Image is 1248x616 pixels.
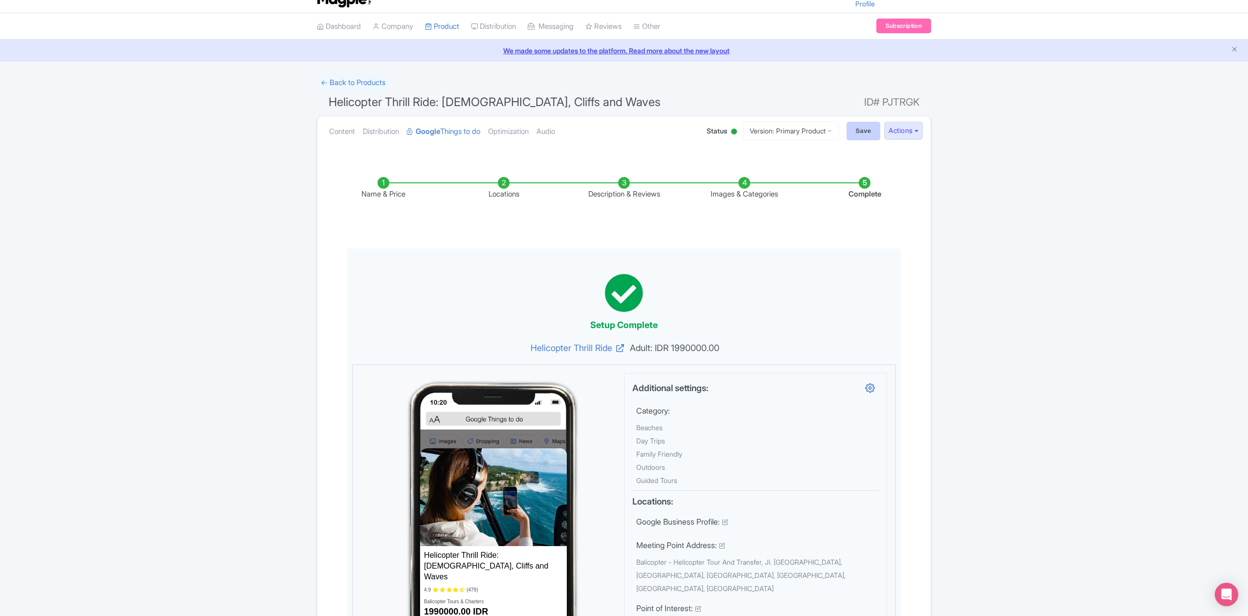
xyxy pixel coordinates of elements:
a: Distribution [471,13,516,40]
a: Subscription [876,19,931,33]
a: Version: Primary Product [743,121,839,140]
span: ID# PJTRGK [864,92,919,112]
li: Description & Reviews [564,177,684,200]
div: Balicopter Tours & Charters [424,598,484,605]
a: Other [633,13,660,40]
label: Meeting Point Address: [636,539,717,551]
span: Status [707,126,727,136]
a: Product [425,13,459,40]
span: Family Friendly [636,450,682,458]
strong: Google [416,126,440,137]
label: Google Business Profile: [636,516,720,528]
li: Locations [444,177,564,200]
div: (479) [467,586,478,594]
span: Adult: IDR 1990000.00 [624,341,886,354]
a: Distribution [363,116,399,147]
li: Name & Price [323,177,444,200]
label: Locations: [632,495,673,508]
a: Audio [536,116,555,147]
a: We made some updates to the platform. Read more about the new layout [6,45,1242,56]
a: Reviews [585,13,622,40]
span: Outdoors [636,463,665,471]
a: GoogleThings to do [407,116,480,147]
div: Active [729,125,739,140]
a: Helicopter Thrill Ride [362,341,624,354]
a: Messaging [528,13,574,40]
label: Additional settings: [632,381,709,396]
li: Complete [804,177,925,200]
span: Day Trips [636,437,665,445]
input: Save [847,122,881,140]
label: Point of Interest: [636,602,693,614]
span: Guided Tours [636,476,677,484]
a: Content [329,116,355,147]
a: Company [373,13,413,40]
img: kxnc8mntnlubxjngo7ob.jpg [420,448,567,546]
div: Open Intercom Messenger [1215,583,1238,606]
span: Helicopter Thrill Ride: [DEMOGRAPHIC_DATA], Cliffs and Waves [329,95,661,109]
span: Balicopter - Helicopter Tour And Transfer, Jl. [GEOGRAPHIC_DATA], [GEOGRAPHIC_DATA], [GEOGRAPHIC_... [636,558,846,593]
li: Images & Categories [684,177,804,200]
a: ← Back to Products [317,73,389,92]
label: Category: [636,405,670,417]
a: Dashboard [317,13,361,40]
a: Optimization [488,116,529,147]
div: 4.9 [424,586,431,594]
span: Beaches [636,423,663,432]
span: Setup Complete [590,320,658,330]
button: Actions [884,122,923,140]
div: Helicopter Thrill Ride: [DEMOGRAPHIC_DATA], Cliffs and Waves [424,550,555,582]
button: Close announcement [1231,44,1238,56]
